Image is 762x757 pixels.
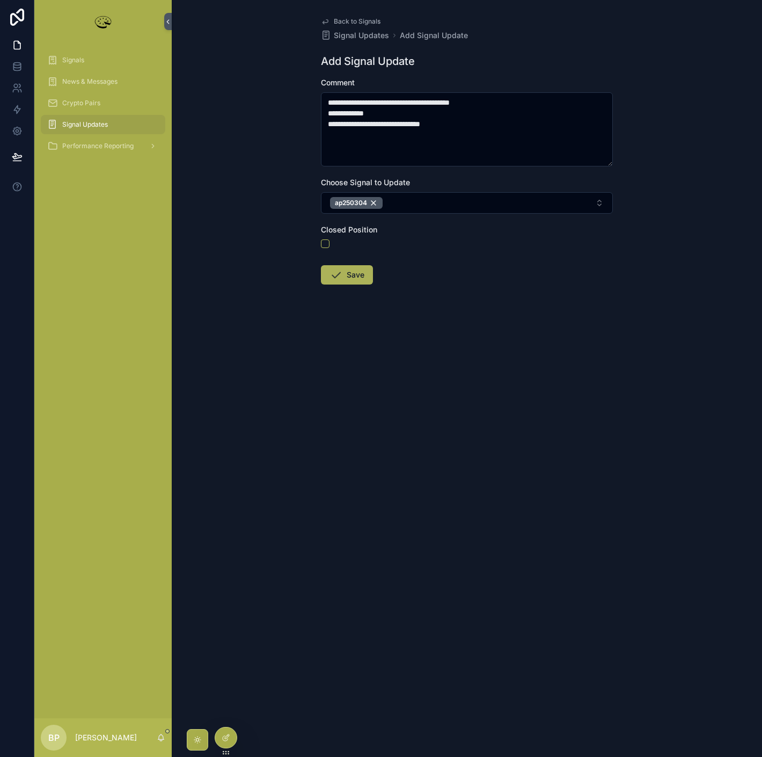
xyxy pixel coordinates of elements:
span: Choose Signal to Update [321,178,410,187]
a: Performance Reporting [41,136,165,156]
a: Back to Signals [321,17,380,26]
div: scrollable content [34,43,172,170]
span: Comment [321,78,355,87]
span: Performance Reporting [62,142,134,150]
span: News & Messages [62,77,118,86]
img: App logo [92,13,114,30]
a: Signal Updates [41,115,165,134]
span: Back to Signals [334,17,380,26]
span: Closed Position [321,225,377,234]
span: BP [48,731,60,744]
a: News & Messages [41,72,165,91]
button: Select Button [321,192,613,214]
span: Crypto Pairs [62,99,100,107]
h1: Add Signal Update [321,54,415,69]
button: Save [321,265,373,285]
p: [PERSON_NAME] [75,732,137,743]
a: Signal Updates [321,30,389,41]
a: Add Signal Update [400,30,468,41]
span: Signal Updates [334,30,389,41]
span: Signals [62,56,84,64]
a: Crypto Pairs [41,93,165,113]
a: Signals [41,50,165,70]
span: ap250304 [335,199,367,207]
button: Unselect 3473 [330,197,383,209]
span: Signal Updates [62,120,108,129]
